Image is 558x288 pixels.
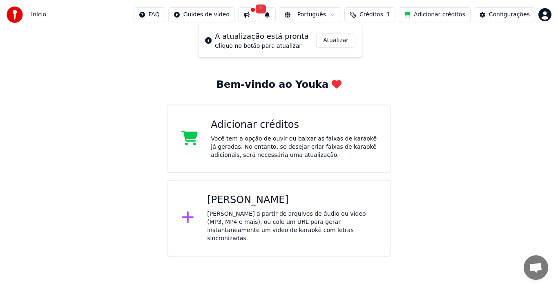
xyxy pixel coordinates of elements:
[31,11,46,19] nav: breadcrumb
[211,135,377,159] div: Você tem a opção de ouvir ou baixar as faixas de karaokê já geradas. No entanto, se desejar criar...
[474,7,535,22] button: Configurações
[259,7,276,22] button: 1
[207,210,377,243] div: [PERSON_NAME] a partir de arquivos de áudio ou vídeo (MP3, MP4 e mais), ou cole um URL para gerar...
[359,11,383,19] span: Créditos
[134,7,165,22] button: FAQ
[316,33,355,48] button: Atualizar
[399,7,471,22] button: Adicionar créditos
[386,11,390,19] span: 1
[31,11,46,19] span: Início
[524,255,548,280] div: Bate-papo aberto
[215,42,309,50] div: Clique no botão para atualizar
[7,7,23,23] img: youka
[256,4,266,13] span: 1
[217,78,341,92] div: Bem-vindo ao Youka
[489,11,530,19] div: Configurações
[215,31,309,42] div: A atualização está pronta
[344,7,395,22] button: Créditos1
[207,194,377,207] div: [PERSON_NAME]
[211,118,377,132] div: Adicionar créditos
[168,7,235,22] button: Guides de vídeo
